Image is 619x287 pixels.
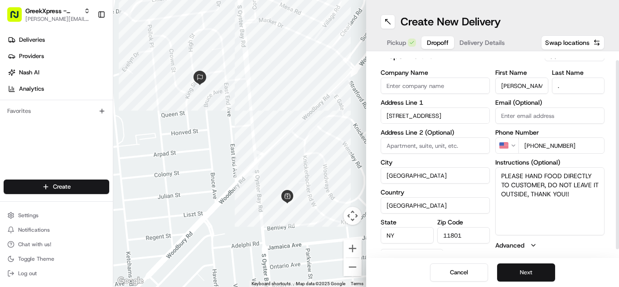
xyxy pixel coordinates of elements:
[401,15,501,29] h1: Create New Delivery
[18,241,51,248] span: Chat with us!
[495,99,604,106] label: Email (Optional)
[77,179,84,186] div: 💻
[73,141,92,148] span: [DATE]
[4,33,113,47] a: Deliveries
[495,78,548,94] input: Enter first name
[18,212,39,219] span: Settings
[9,9,27,27] img: Nash
[430,263,488,282] button: Cancel
[381,69,490,76] label: Company Name
[351,281,363,286] a: Terms (opens in new tab)
[4,209,109,222] button: Settings
[9,179,16,186] div: 📗
[4,4,94,25] button: GreekXpress - Plainview[PERSON_NAME][EMAIL_ADDRESS][DOMAIN_NAME]
[140,116,165,127] button: See all
[497,263,555,282] button: Next
[86,178,145,187] span: API Documentation
[495,69,548,76] label: First Name
[116,275,145,287] img: Google
[24,58,150,68] input: Clear
[296,281,345,286] span: Map data ©2025 Google
[31,96,115,103] div: We're available if you need us!
[251,281,290,287] button: Keyboard shortcuts
[495,167,604,235] textarea: PLEASE HAND FOOD DIRECTLY TO CUSTOMER, DO NOT LEAVE IT OUTSIDE, THANK YOU!!
[518,137,604,154] input: Enter phone number
[31,87,149,96] div: Start new chat
[154,89,165,100] button: Start new chat
[381,227,434,243] input: Enter state
[4,238,109,251] button: Chat with us!
[381,107,490,124] input: Enter address
[495,107,604,124] input: Enter email address
[4,82,113,96] a: Analytics
[437,219,490,225] label: Zip Code
[4,104,109,118] div: Favorites
[381,219,434,225] label: State
[343,239,362,258] button: Zoom in
[19,36,45,44] span: Deliveries
[381,99,490,106] label: Address Line 1
[381,159,490,165] label: City
[9,87,25,103] img: 1736555255976-a54dd68f-1ca7-489b-9aae-adbdc363a1c4
[459,38,505,47] span: Delivery Details
[4,267,109,280] button: Log out
[381,189,490,195] label: Country
[19,85,44,93] span: Analytics
[5,175,73,191] a: 📗Knowledge Base
[90,200,110,207] span: Pylon
[381,197,490,214] input: Enter country
[343,207,362,225] button: Map camera controls
[381,167,490,184] input: Enter city
[25,15,90,23] button: [PERSON_NAME][EMAIL_ADDRESS][DOMAIN_NAME]
[68,141,71,148] span: •
[73,175,149,191] a: 💻API Documentation
[381,78,490,94] input: Enter company name
[541,35,604,50] button: Swap locations
[4,49,113,63] a: Providers
[18,141,25,148] img: 1736555255976-a54dd68f-1ca7-489b-9aae-adbdc363a1c4
[552,69,605,76] label: Last Name
[381,137,490,154] input: Apartment, suite, unit, etc.
[545,38,590,47] span: Swap locations
[381,249,443,260] button: Save this Location
[387,38,406,47] span: Pickup
[9,132,24,146] img: Regen Pajulas
[4,65,113,80] a: Nash AI
[427,38,449,47] span: Dropoff
[552,78,605,94] input: Enter last name
[343,258,362,276] button: Zoom out
[495,241,524,250] label: Advanced
[495,129,604,136] label: Phone Number
[28,141,66,148] span: Regen Pajulas
[53,183,71,191] span: Create
[18,178,69,187] span: Knowledge Base
[25,6,80,15] button: GreekXpress - Plainview
[116,275,145,287] a: Open this area in Google Maps (opens a new window)
[18,255,54,263] span: Toggle Theme
[19,52,44,60] span: Providers
[4,224,109,236] button: Notifications
[18,226,50,233] span: Notifications
[9,36,165,51] p: Welcome 👋
[64,200,110,207] a: Powered byPylon
[381,129,490,136] label: Address Line 2 (Optional)
[495,241,604,250] button: Advanced
[19,68,39,77] span: Nash AI
[4,180,109,194] button: Create
[4,253,109,265] button: Toggle Theme
[9,118,61,125] div: Past conversations
[495,159,604,165] label: Instructions (Optional)
[437,227,490,243] input: Enter zip code
[18,270,37,277] span: Log out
